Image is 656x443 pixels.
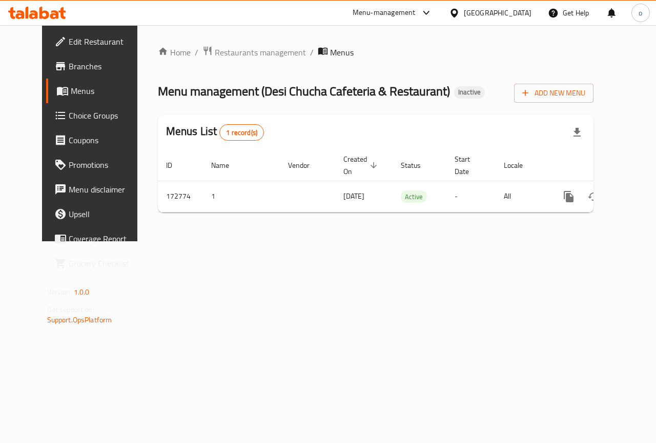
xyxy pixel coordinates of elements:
span: Version: [47,285,72,299]
div: Inactive [454,86,485,99]
span: Choice Groups [69,109,143,122]
a: Coupons [46,128,152,152]
span: Menu management ( Desi Chucha Cafeteria & Restaurant ) [158,80,450,103]
h2: Menus List [166,124,264,141]
span: Vendor [288,159,323,171]
span: Edit Restaurant [69,35,143,48]
a: Menus [46,79,152,103]
span: Status [401,159,434,171]
li: / [195,46,198,59]
span: 1.0.0 [74,285,90,299]
span: Get support on: [47,303,94,316]
li: / [310,46,314,59]
div: Total records count [219,124,264,141]
nav: breadcrumb [158,46,594,59]
span: Menus [330,46,354,59]
span: [DATE] [343,189,364,203]
a: Restaurants management [202,46,306,59]
span: o [639,7,642,18]
div: Export file [565,120,589,145]
span: Coupons [69,134,143,146]
span: Start Date [455,153,483,178]
span: Menus [71,85,143,97]
div: Active [401,190,427,203]
span: Restaurants management [215,46,306,59]
td: 172774 [158,181,203,212]
div: [GEOGRAPHIC_DATA] [464,7,531,18]
span: 1 record(s) [220,128,263,138]
span: Branches [69,60,143,72]
a: Home [158,46,191,59]
span: Promotions [69,159,143,171]
span: Grocery Checklist [69,257,143,269]
a: Support.OpsPlatform [47,313,112,326]
span: Menu disclaimer [69,183,143,196]
td: 1 [203,181,280,212]
a: Grocery Checklist [46,251,152,276]
td: - [446,181,496,212]
button: more [557,184,581,209]
a: Coverage Report [46,226,152,251]
a: Menu disclaimer [46,177,152,202]
span: Upsell [69,208,143,220]
div: Menu-management [353,7,416,19]
span: Inactive [454,88,485,97]
button: Add New Menu [514,84,593,103]
td: All [496,181,548,212]
span: Add New Menu [522,87,585,100]
a: Edit Restaurant [46,29,152,54]
span: Active [401,191,427,203]
span: Coverage Report [69,233,143,245]
span: Created On [343,153,380,178]
button: Change Status [581,184,606,209]
a: Branches [46,54,152,79]
span: ID [166,159,186,171]
a: Promotions [46,152,152,177]
span: Locale [504,159,536,171]
a: Choice Groups [46,103,152,128]
span: Name [211,159,242,171]
a: Upsell [46,202,152,226]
